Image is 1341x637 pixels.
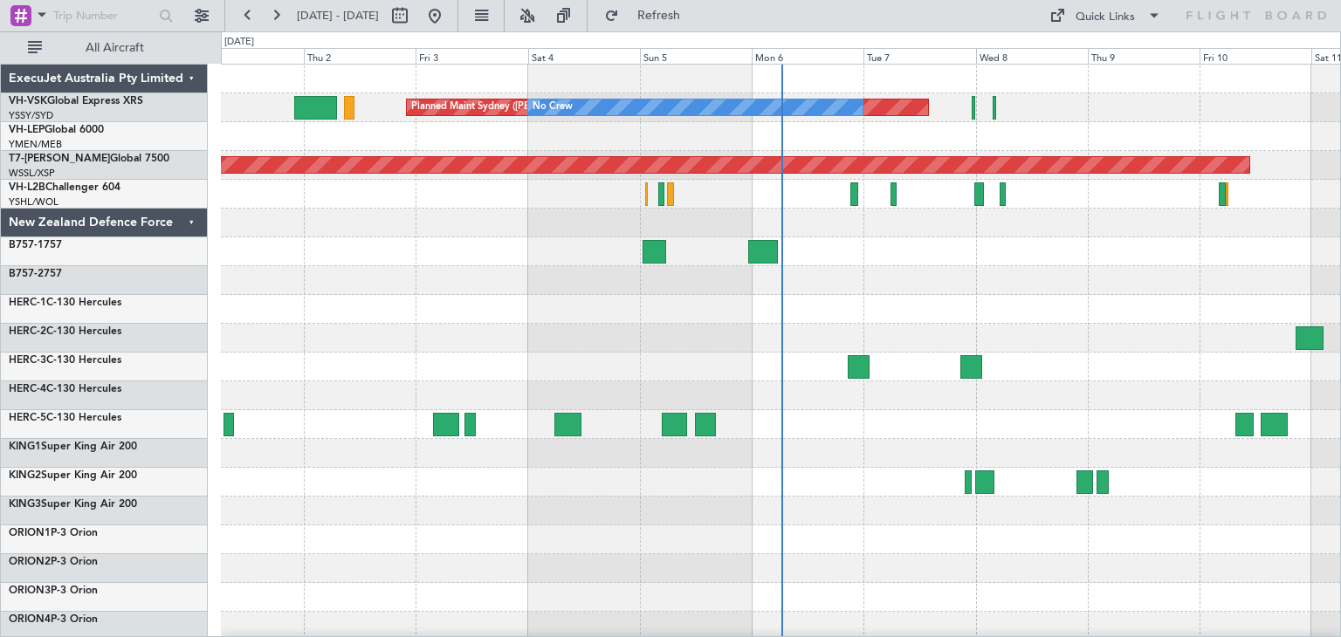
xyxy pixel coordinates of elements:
span: HERC-5 [9,413,46,423]
a: HERC-1C-130 Hercules [9,298,121,308]
button: All Aircraft [19,34,189,62]
div: Wed 8 [976,48,1088,64]
div: Sun 5 [640,48,752,64]
div: [DATE] [224,35,254,50]
div: Wed 1 [192,48,304,64]
span: T7-[PERSON_NAME] [9,154,110,164]
span: Refresh [622,10,696,22]
span: ORION4 [9,614,51,625]
a: VH-LEPGlobal 6000 [9,125,104,135]
div: Thu 2 [304,48,416,64]
div: Thu 9 [1088,48,1200,64]
a: ORION2P-3 Orion [9,557,98,567]
span: HERC-2 [9,326,46,337]
div: Mon 6 [752,48,863,64]
span: VH-VSK [9,96,47,106]
div: No Crew [533,94,573,120]
span: HERC-3 [9,355,46,366]
span: B757-1 [9,240,44,250]
a: ORION4P-3 Orion [9,614,98,625]
a: B757-2757 [9,269,62,279]
a: YSSY/SYD [9,109,53,122]
span: KING2 [9,470,41,481]
a: HERC-5C-130 Hercules [9,413,121,423]
div: Fri 3 [416,48,527,64]
span: ORION1 [9,528,51,538]
div: Quick Links [1076,9,1135,26]
span: ORION3 [9,586,51,596]
a: YMEN/MEB [9,138,62,151]
span: KING1 [9,442,41,452]
a: VH-VSKGlobal Express XRS [9,96,143,106]
button: Quick Links [1041,2,1170,30]
a: KING1Super King Air 200 [9,442,137,452]
a: ORION3P-3 Orion [9,586,98,596]
a: KING3Super King Air 200 [9,499,137,510]
a: HERC-3C-130 Hercules [9,355,121,366]
a: B757-1757 [9,240,62,250]
a: WSSL/XSP [9,167,55,180]
span: KING3 [9,499,41,510]
input: Trip Number [53,3,154,29]
a: HERC-2C-130 Hercules [9,326,121,337]
span: VH-L2B [9,182,45,193]
a: HERC-4C-130 Hercules [9,384,121,394]
div: Tue 7 [863,48,975,64]
div: Planned Maint Sydney ([PERSON_NAME] Intl) [411,94,614,120]
span: VH-LEP [9,125,45,135]
a: T7-[PERSON_NAME]Global 7500 [9,154,169,164]
button: Refresh [596,2,701,30]
div: Sat 4 [528,48,640,64]
span: [DATE] - [DATE] [297,8,379,24]
span: ORION2 [9,557,51,567]
span: HERC-4 [9,384,46,394]
a: VH-L2BChallenger 604 [9,182,120,193]
a: YSHL/WOL [9,195,58,209]
span: B757-2 [9,269,44,279]
a: KING2Super King Air 200 [9,470,137,481]
span: All Aircraft [45,42,184,54]
div: Fri 10 [1200,48,1311,64]
a: ORION1P-3 Orion [9,528,98,538]
span: HERC-1 [9,298,46,308]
